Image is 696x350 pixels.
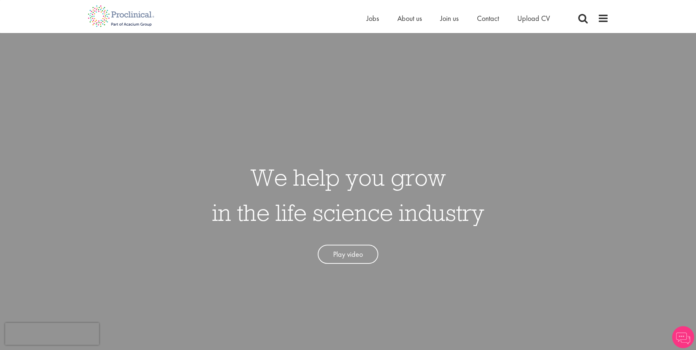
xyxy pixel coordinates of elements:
img: Chatbot [672,326,694,348]
a: About us [397,14,422,23]
h1: We help you grow in the life science industry [212,160,484,230]
a: Jobs [367,14,379,23]
a: Upload CV [517,14,550,23]
a: Play video [318,245,378,264]
a: Join us [440,14,459,23]
a: Contact [477,14,499,23]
